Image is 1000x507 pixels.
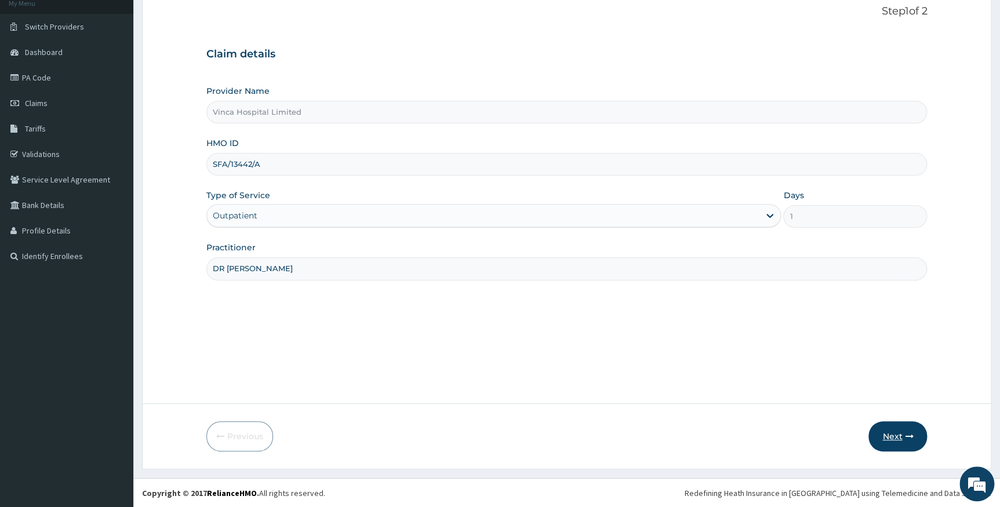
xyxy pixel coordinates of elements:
[25,21,84,32] span: Switch Providers
[206,421,273,451] button: Previous
[206,242,256,253] label: Practitioner
[206,5,928,18] p: Step 1 of 2
[21,58,47,87] img: d_794563401_company_1708531726252_794563401
[25,98,48,108] span: Claims
[206,48,928,61] h3: Claim details
[142,488,259,498] strong: Copyright © 2017 .
[868,421,927,451] button: Next
[213,210,257,221] div: Outpatient
[207,488,257,498] a: RelianceHMO
[206,137,239,149] label: HMO ID
[783,189,803,201] label: Days
[206,189,270,201] label: Type of Service
[206,85,270,97] label: Provider Name
[25,123,46,134] span: Tariffs
[685,487,991,499] div: Redefining Heath Insurance in [GEOGRAPHIC_DATA] using Telemedicine and Data Science!
[190,6,218,34] div: Minimize live chat window
[206,257,928,280] input: Enter Name
[206,153,928,176] input: Enter HMO ID
[25,47,63,57] span: Dashboard
[60,65,195,80] div: Chat with us now
[67,146,160,263] span: We're online!
[6,316,221,357] textarea: Type your message and hit 'Enter'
